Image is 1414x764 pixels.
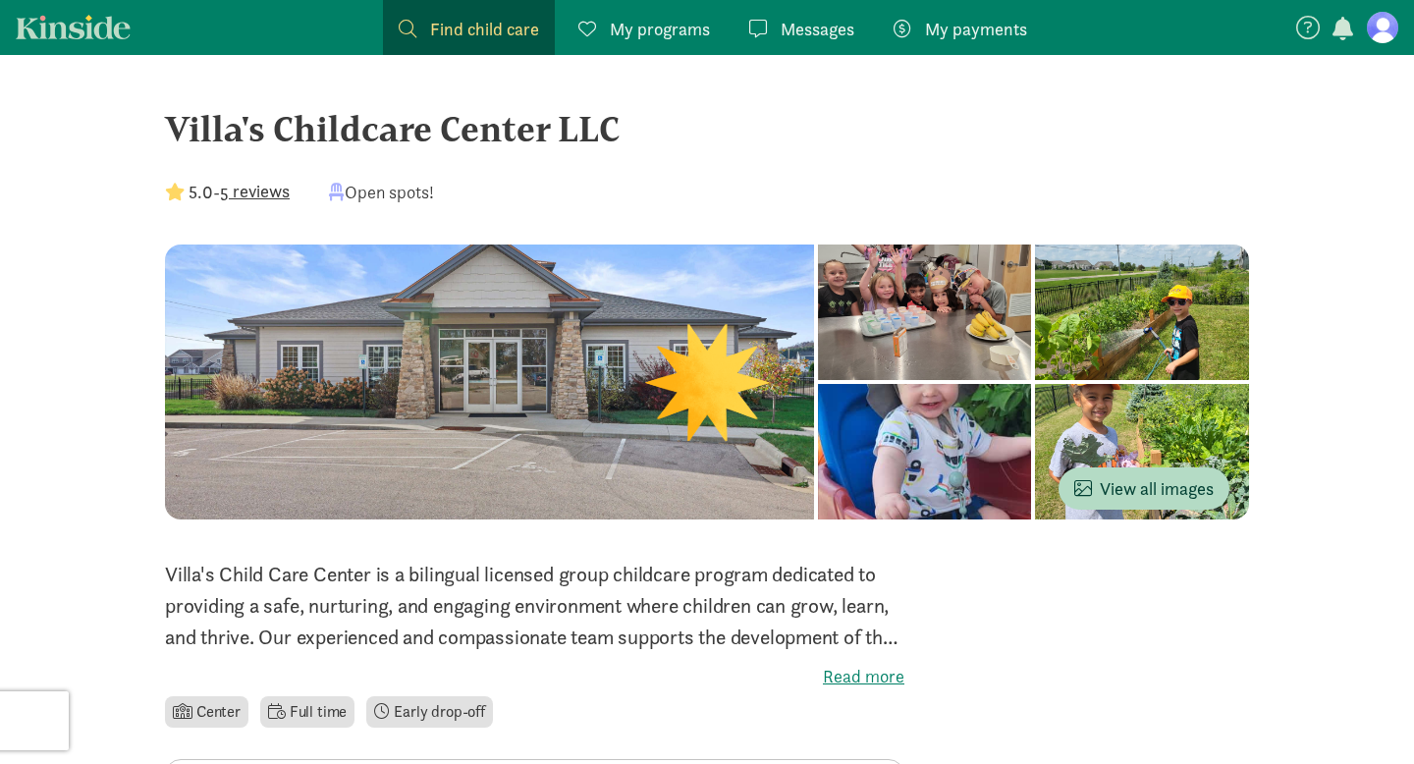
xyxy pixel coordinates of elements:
li: Early drop-off [366,696,493,728]
div: - [165,179,290,205]
span: Find child care [430,16,539,42]
span: Messages [781,16,854,42]
p: Villa's Child Care Center is a bilingual licensed group childcare program dedicated to providing ... [165,559,904,653]
button: View all images [1059,467,1229,510]
div: Open spots! [329,179,434,205]
span: View all images [1074,475,1214,502]
li: Full time [260,696,354,728]
button: 5 reviews [220,178,290,204]
span: My programs [610,16,710,42]
a: Kinside [16,15,131,39]
li: Center [165,696,248,728]
span: My payments [925,16,1027,42]
label: Read more [165,665,904,688]
strong: 5.0 [189,181,213,203]
div: Villa's Childcare Center LLC [165,102,1249,155]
